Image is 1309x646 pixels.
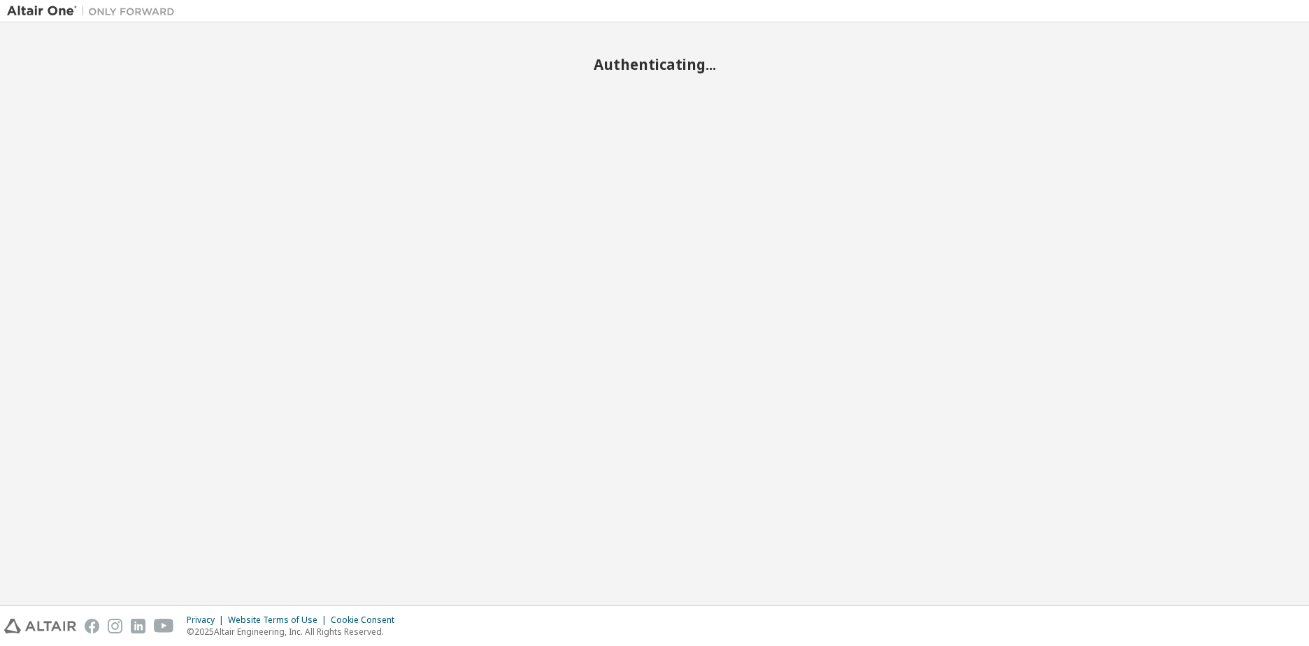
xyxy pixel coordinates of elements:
[331,615,403,626] div: Cookie Consent
[228,615,331,626] div: Website Terms of Use
[7,55,1302,73] h2: Authenticating...
[187,615,228,626] div: Privacy
[108,619,122,633] img: instagram.svg
[131,619,145,633] img: linkedin.svg
[187,626,403,638] p: © 2025 Altair Engineering, Inc. All Rights Reserved.
[85,619,99,633] img: facebook.svg
[4,619,76,633] img: altair_logo.svg
[154,619,174,633] img: youtube.svg
[7,4,182,18] img: Altair One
